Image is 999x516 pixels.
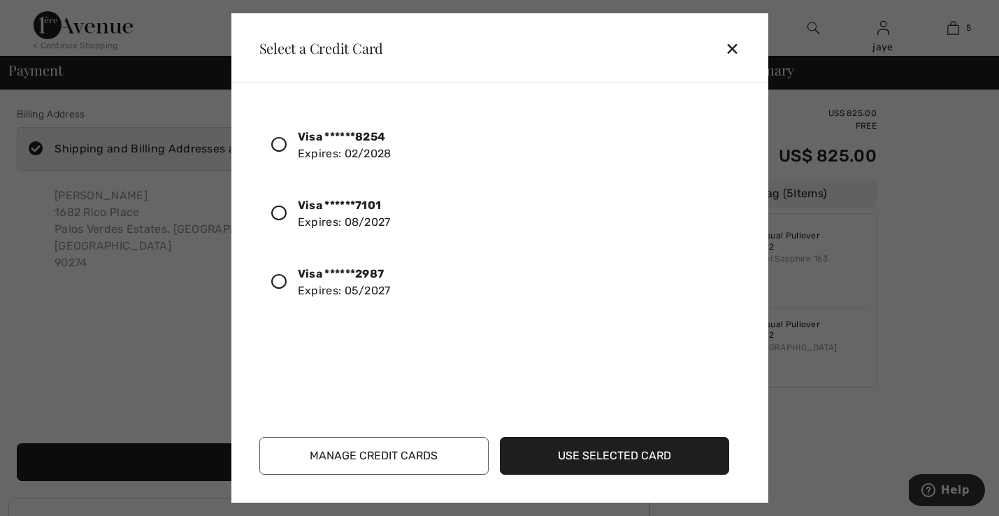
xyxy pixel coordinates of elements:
[259,437,489,475] button: Manage Credit Cards
[725,34,751,63] div: ✕
[32,10,61,22] span: Help
[248,41,384,55] div: Select a Credit Card
[500,437,729,475] button: Use Selected Card
[298,197,391,231] div: Expires: 08/2027
[298,266,391,299] div: Expires: 05/2027
[298,129,391,162] div: Expires: 02/2028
